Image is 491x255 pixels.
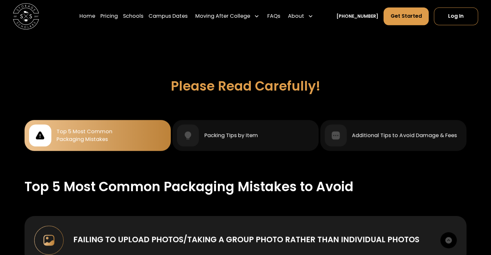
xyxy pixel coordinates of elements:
[56,128,112,143] div: Top 5 Most Common Packaging Mistakes
[288,12,304,20] div: About
[123,7,143,25] a: Schools
[100,7,118,25] a: Pricing
[13,3,39,29] img: Storage Scholars main logo
[267,7,280,25] a: FAQs
[195,12,250,20] div: Moving After College
[79,7,95,25] a: Home
[13,3,39,29] a: home
[148,7,188,25] a: Campus Dates
[384,7,428,25] a: Get Started
[171,78,321,94] h3: Please Read Carefully!
[352,132,456,139] div: Additional Tips to Avoid Damage & Fees
[434,7,478,25] a: Log In
[285,7,316,25] div: About
[73,234,419,245] div: Failing to upload photos/taking a group photo rather than individual photos
[25,177,353,196] div: Top 5 Most Common Packaging Mistakes to Avoid
[336,13,378,20] a: [PHONE_NUMBER]
[204,132,258,139] div: Packing TIps by Item
[193,7,262,25] div: Moving After College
